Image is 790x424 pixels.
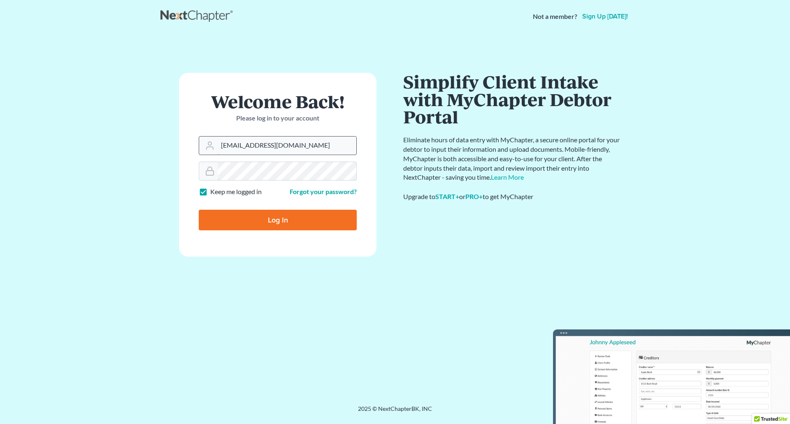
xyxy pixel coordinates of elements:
[218,137,356,155] input: Email Address
[199,210,357,230] input: Log In
[533,12,577,21] strong: Not a member?
[403,192,621,202] div: Upgrade to or to get MyChapter
[465,192,483,200] a: PRO+
[199,93,357,110] h1: Welcome Back!
[199,114,357,123] p: Please log in to your account
[581,13,630,20] a: Sign up [DATE]!
[435,192,459,200] a: START+
[403,73,621,125] h1: Simplify Client Intake with MyChapter Debtor Portal
[210,187,262,197] label: Keep me logged in
[491,173,524,181] a: Learn More
[160,405,630,419] div: 2025 © NextChapterBK, INC
[403,135,621,182] p: Eliminate hours of data entry with MyChapter, a secure online portal for your debtor to input the...
[290,188,357,195] a: Forgot your password?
